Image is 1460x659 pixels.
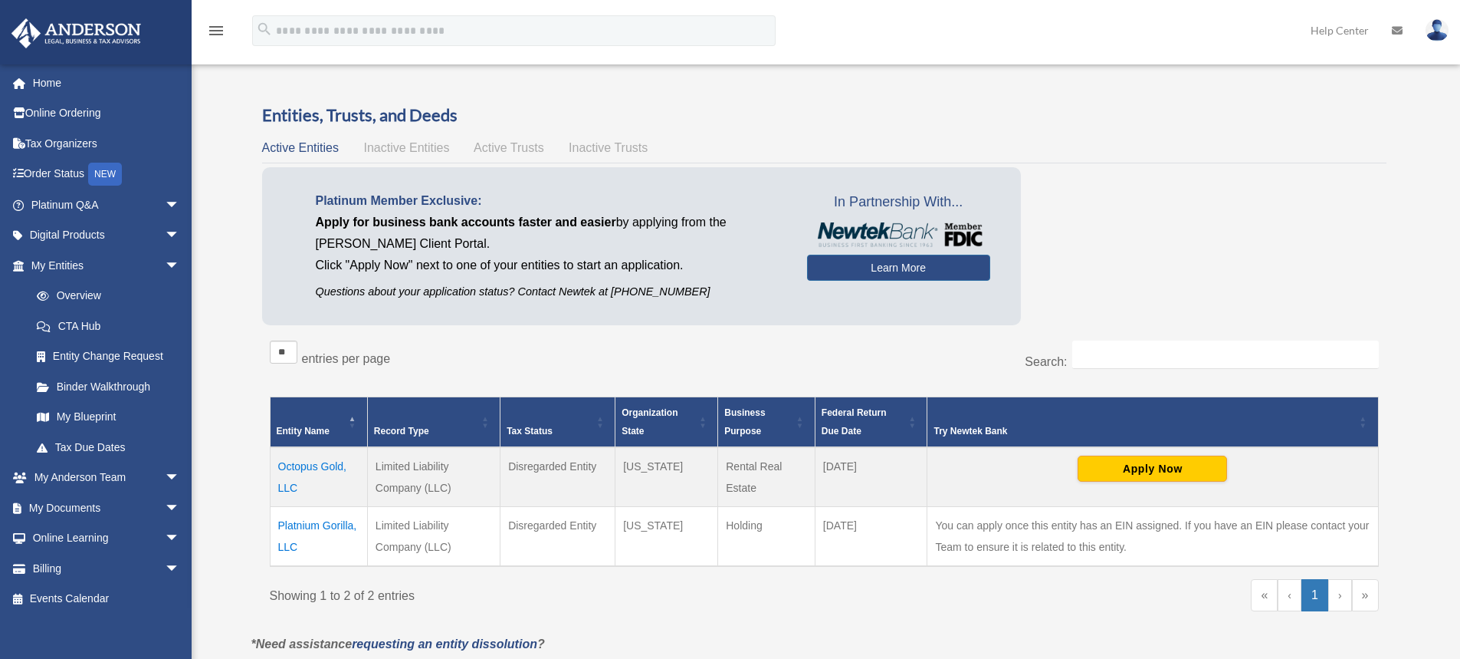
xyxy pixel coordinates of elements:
[933,422,1354,440] div: Try Newtek Bank
[256,21,273,38] i: search
[165,523,195,555] span: arrow_drop_down
[11,523,203,554] a: Online Learningarrow_drop_down
[718,507,815,567] td: Holding
[569,141,648,154] span: Inactive Trusts
[21,402,195,433] a: My Blueprint
[927,397,1378,448] th: Try Newtek Bank : Activate to sort
[724,407,765,437] span: Business Purpose
[718,447,815,507] td: Rental Real Estate
[363,141,449,154] span: Inactive Entities
[21,432,195,463] a: Tax Due Dates
[21,311,195,341] a: CTA Hub
[807,190,990,215] span: In Partnership With...
[270,447,367,507] td: Octopus Gold, LLC
[277,426,330,437] span: Entity Name
[1251,579,1278,611] a: First
[21,371,195,402] a: Binder Walkthrough
[1328,579,1352,611] a: Next
[615,397,718,448] th: Organization State: Activate to sort
[11,189,203,220] a: Platinum Q&Aarrow_drop_down
[507,426,553,437] span: Tax Status
[316,216,616,229] span: Apply for business bank accounts faster and easier
[165,250,195,282] span: arrow_drop_down
[207,21,225,40] i: menu
[251,638,545,651] em: *Need assistance ?
[11,584,203,615] a: Events Calendar
[1025,355,1067,368] label: Search:
[815,447,927,507] td: [DATE]
[367,507,500,567] td: Limited Liability Company (LLC)
[615,447,718,507] td: [US_STATE]
[270,579,813,607] div: Showing 1 to 2 of 2 entries
[11,463,203,493] a: My Anderson Teamarrow_drop_down
[316,255,784,276] p: Click "Apply Now" next to one of your entities to start an application.
[270,507,367,567] td: Platnium Gorilla, LLC
[11,493,203,523] a: My Documentsarrow_drop_down
[316,282,784,301] p: Questions about your application status? Contact Newtek at [PHONE_NUMBER]
[165,463,195,494] span: arrow_drop_down
[21,341,195,372] a: Entity Change Request
[1278,579,1301,611] a: Previous
[11,128,203,159] a: Tax Organizers
[815,507,927,567] td: [DATE]
[822,407,887,437] span: Federal Return Due Date
[11,68,203,98] a: Home
[207,27,225,40] a: menu
[11,98,203,129] a: Online Ordering
[367,447,500,507] td: Limited Liability Company (LLC)
[316,212,784,255] p: by applying from the [PERSON_NAME] Client Portal.
[615,507,718,567] td: [US_STATE]
[316,190,784,212] p: Platinum Member Exclusive:
[622,407,678,437] span: Organization State
[1426,19,1449,41] img: User Pic
[815,397,927,448] th: Federal Return Due Date: Activate to sort
[1352,579,1379,611] a: Last
[1078,456,1227,482] button: Apply Now
[165,493,195,524] span: arrow_drop_down
[374,426,429,437] span: Record Type
[7,18,146,48] img: Anderson Advisors Platinum Portal
[88,163,122,186] div: NEW
[270,397,367,448] th: Entity Name: Activate to invert sorting
[815,222,983,247] img: NewtekBankLogoSM.png
[352,638,537,651] a: requesting an entity dissolution
[21,281,188,311] a: Overview
[474,141,544,154] span: Active Trusts
[11,553,203,584] a: Billingarrow_drop_down
[11,220,203,251] a: Digital Productsarrow_drop_down
[262,104,1386,127] h3: Entities, Trusts, and Deeds
[500,397,615,448] th: Tax Status: Activate to sort
[807,255,990,281] a: Learn More
[927,507,1378,567] td: You can apply once this entity has an EIN assigned. If you have an EIN please contact your Team t...
[718,397,815,448] th: Business Purpose: Activate to sort
[1301,579,1328,611] a: 1
[165,220,195,252] span: arrow_drop_down
[165,189,195,221] span: arrow_drop_down
[500,507,615,567] td: Disregarded Entity
[11,250,195,281] a: My Entitiesarrow_drop_down
[302,352,391,365] label: entries per page
[165,553,195,585] span: arrow_drop_down
[367,397,500,448] th: Record Type: Activate to sort
[500,447,615,507] td: Disregarded Entity
[262,141,339,154] span: Active Entities
[11,159,203,190] a: Order StatusNEW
